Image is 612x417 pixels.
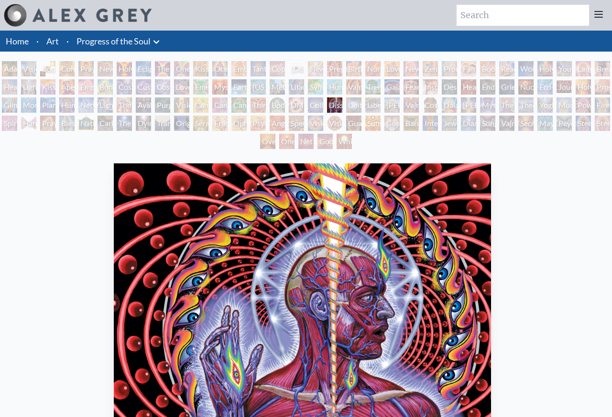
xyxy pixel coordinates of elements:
div: Sunyata [365,116,381,131]
li: · [33,31,43,52]
div: Yogi & the Möbius Sphere [537,97,553,113]
div: Body, Mind, Spirit [40,61,55,76]
div: Transfiguration [155,116,170,131]
div: Despair [442,79,457,95]
div: Prostration [595,79,610,95]
div: Praying Hands [40,116,55,131]
div: Jewel Being [442,116,457,131]
div: Fear [404,79,419,95]
div: Embracing [231,61,247,76]
div: Family [461,61,476,76]
div: Emerald Grail [193,79,208,95]
div: Metamorphosis [270,79,285,95]
div: Cosmic Elf [384,116,400,131]
div: Bardo Being [404,116,419,131]
div: Blessing Hand [59,116,75,131]
div: Dissectional Art for Tool's Lateralus CD [327,97,342,113]
a: Art [46,34,59,48]
div: Nature of Mind [78,116,94,131]
div: Holy Grail [117,61,132,76]
div: Lightweaver [21,79,36,95]
div: Steeplehead 2 [595,116,610,131]
div: Reading [499,61,514,76]
div: Visionary Origin of Language [21,61,36,76]
div: Lightworker [98,97,113,113]
div: Peyote Being [557,116,572,131]
div: Gaia [384,79,400,95]
div: Angel Skin [270,116,285,131]
div: Wonder [518,61,534,76]
div: The Soul Finds It's Way [117,116,132,131]
div: Cosmic [DEMOGRAPHIC_DATA] [423,97,438,113]
div: Mudra [557,97,572,113]
div: Dalai Lama [442,97,457,113]
div: The Kiss [155,61,170,76]
div: Monochord [21,97,36,113]
div: New Family [404,61,419,76]
div: Kiss of the [MEDICAL_DATA] [40,79,55,95]
div: White Light [337,134,352,149]
div: Vajra Horse [346,79,361,95]
div: Diamond Being [461,116,476,131]
div: Zena Lotus [423,61,438,76]
div: Vision Tree [174,97,189,113]
div: Laughing Man [576,61,591,76]
div: Vajra Being [499,116,514,131]
div: Mayan Being [537,116,553,131]
div: Guardian of Infinite Vision [346,116,361,131]
div: Interbeing [423,116,438,131]
div: Firewalking [595,97,610,113]
div: Adam & Eve [2,61,17,76]
div: Holy Fire [576,79,591,95]
div: Purging [155,97,170,113]
div: Net of Being [298,134,314,149]
div: Love is a Cosmic Force [174,79,189,95]
div: Networks [78,97,94,113]
div: Cosmic Creativity [117,79,132,95]
div: New Man New Woman [98,61,113,76]
div: Deities & Demons Drinking from the Milky Pool [346,97,361,113]
div: Mysteriosa 2 [212,79,228,95]
div: Hands that See [21,116,36,131]
div: Promise [442,61,457,76]
div: Ophanic Eyelash [231,116,247,131]
div: Seraphic Transport Docking on the Third Eye [193,116,208,131]
div: Birth [346,61,361,76]
div: Holy Family [537,61,553,76]
div: DMT - The Spirit Molecule [289,97,304,113]
div: Cosmic Lovers [155,79,170,95]
div: Eco-Atlas [537,79,553,95]
div: Tantra [251,61,266,76]
div: Original Face [174,116,189,131]
div: Ocean of Love Bliss [212,61,228,76]
div: Insomnia [423,79,438,95]
div: Cannabis Mudra [193,97,208,113]
div: Breathing [595,61,610,76]
div: Godself [317,134,333,149]
div: [US_STATE] Song [251,79,266,95]
div: Vision Crystal [308,116,323,131]
div: Spirit Animates the Flesh [2,116,17,131]
div: Glimpsing the Empyrean [2,97,17,113]
div: Aperture [59,79,75,95]
a: Home [6,36,29,46]
div: Copulating [270,61,285,76]
div: Pregnancy [327,61,342,76]
div: Journey of the Wounded Healer [557,79,572,95]
div: Eclipse [136,61,151,76]
div: Lilacs [289,79,304,95]
div: Vision Crystal Tondo [327,116,342,131]
div: Oversoul [260,134,275,149]
div: Theologue [518,97,534,113]
div: Love Circuit [384,61,400,76]
div: Caring [98,116,113,131]
div: Vajra Guru [404,97,419,113]
div: Humming Bird [327,79,342,95]
div: Steeplehead 1 [576,116,591,131]
div: One Taste [174,61,189,76]
div: Third Eye Tears of Joy [251,97,266,113]
div: Planetary Prayers [40,97,55,113]
div: [PERSON_NAME] [384,97,400,113]
div: Human Geometry [59,97,75,113]
div: The Seer [499,97,514,113]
